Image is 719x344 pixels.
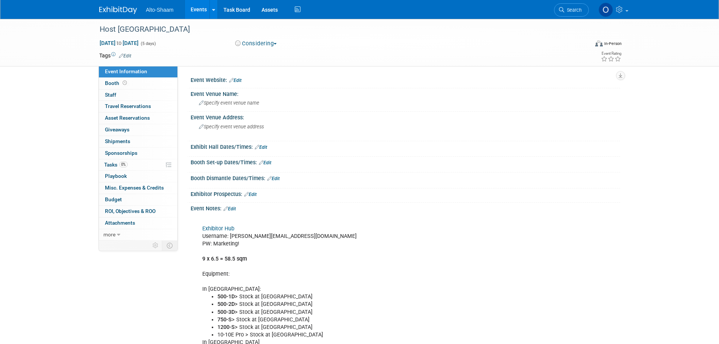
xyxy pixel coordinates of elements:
a: Exhibitor Hub [202,225,234,232]
img: Format-Inperson.png [595,40,603,46]
b: 500-2D [217,301,235,307]
a: Edit [267,176,280,181]
span: Asset Reservations [105,115,150,121]
li: > Stock at [GEOGRAPHIC_DATA] [217,316,533,324]
li: > Stock at [GEOGRAPHIC_DATA] [217,324,533,331]
a: Edit [255,145,267,150]
a: Booth [99,78,177,89]
div: Event Rating [601,52,621,56]
b: 9 x 6.5 = 58.5 sqm [202,256,247,262]
div: Exhibit Hall Dates/Times: [191,141,620,151]
a: Misc. Expenses & Credits [99,182,177,194]
a: Event Information [99,66,177,77]
div: Booth Dismantle Dates/Times: [191,173,620,182]
td: Toggle Event Tabs [162,241,177,250]
a: Tasks0% [99,159,177,171]
div: Event Format [544,39,622,51]
span: ROI, Objectives & ROO [105,208,156,214]
div: Event Venue Address: [191,112,620,121]
a: Budget [99,194,177,205]
span: more [103,231,115,238]
span: Attachments [105,220,135,226]
span: Booth [105,80,128,86]
div: Exhibitor Prospectus: [191,188,620,198]
td: Tags [99,52,131,59]
span: Event Information [105,68,147,74]
span: Alto-Shaam [146,7,174,13]
a: Sponsorships [99,148,177,159]
b: 750-S [217,316,232,323]
span: 0% [119,162,128,167]
b: 500-1D [217,293,235,300]
a: Travel Reservations [99,101,177,112]
span: (5 days) [140,41,156,46]
span: Booth not reserved yet [121,80,128,86]
a: Edit [244,192,257,197]
li: > Stock at [GEOGRAPHIC_DATA] [217,309,533,316]
button: Considering [232,40,280,48]
span: Sponsorships [105,150,137,156]
a: Search [554,3,589,17]
a: Edit [223,206,236,211]
a: Playbook [99,171,177,182]
a: Edit [119,53,131,59]
span: Travel Reservations [105,103,151,109]
div: Event Website: [191,74,620,84]
td: Personalize Event Tab Strip [149,241,162,250]
div: Event Venue Name: [191,88,620,98]
a: Asset Reservations [99,113,177,124]
b: 500-3D [217,309,235,315]
b: 1200-S [217,324,235,330]
span: Budget [105,196,122,202]
li: 10-10E Pro > Stock at [GEOGRAPHIC_DATA] [217,331,533,339]
a: ROI, Objectives & ROO [99,206,177,217]
span: [DATE] [DATE] [99,40,139,46]
a: Attachments [99,218,177,229]
span: Giveaways [105,126,129,133]
span: Search [564,7,582,13]
a: Staff [99,89,177,101]
a: Edit [259,160,271,165]
img: Olivia Strasser [599,3,613,17]
span: Misc. Expenses & Credits [105,185,164,191]
span: Tasks [104,162,128,168]
div: Booth Set-up Dates/Times: [191,157,620,167]
div: Event Notes: [191,203,620,213]
div: Host [GEOGRAPHIC_DATA] [97,23,577,36]
a: Shipments [99,136,177,147]
li: > Stock at [GEOGRAPHIC_DATA] [217,293,533,301]
img: ExhibitDay [99,6,137,14]
a: more [99,229,177,241]
span: to [115,40,123,46]
span: Shipments [105,138,130,144]
span: Staff [105,92,116,98]
a: Giveaways [99,124,177,136]
span: Specify event venue address [199,124,264,130]
span: Specify event venue name [199,100,259,106]
li: > Stock at [GEOGRAPHIC_DATA] [217,301,533,308]
span: Playbook [105,173,127,179]
a: Edit [229,78,242,83]
div: In-Person [604,41,622,46]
